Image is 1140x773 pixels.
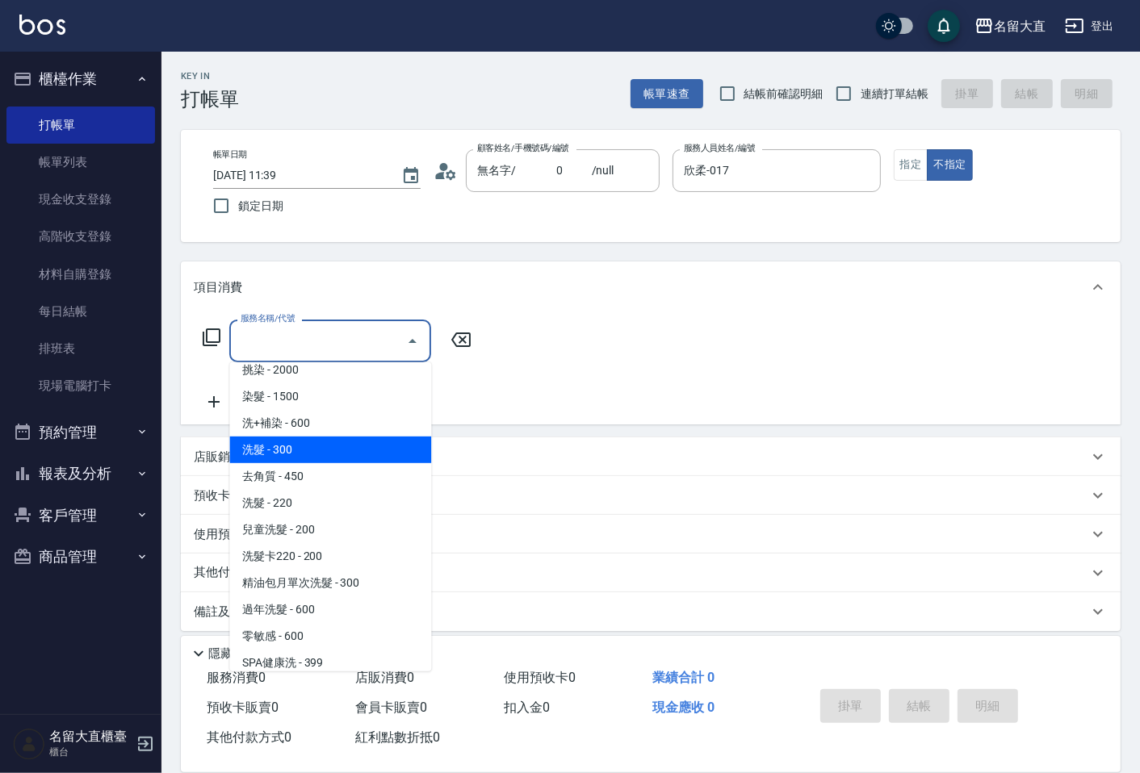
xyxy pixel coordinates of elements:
button: 預約管理 [6,412,155,453]
button: 商品管理 [6,536,155,578]
div: 使用預收卡 [181,515,1121,554]
span: 洗髮 - 300 [229,437,431,463]
button: 登出 [1058,11,1121,41]
span: 其他付款方式 0 [207,729,291,745]
span: 預收卡販賣 0 [207,700,279,715]
span: 過年洗髮 - 600 [229,596,431,623]
span: 扣入金 0 [504,700,550,715]
span: 染髮 - 1500 [229,383,431,410]
label: 帳單日期 [213,148,247,161]
a: 帳單列表 [6,144,155,181]
button: Close [400,328,425,354]
span: 服務消費 0 [207,670,266,685]
button: 櫃檯作業 [6,58,155,100]
span: 使用預收卡 0 [504,670,576,685]
label: 顧客姓名/手機號碼/編號 [477,142,569,154]
span: 鎖定日期 [238,198,283,215]
span: 業績合計 0 [652,670,715,685]
span: 精油包月單次洗髮 - 300 [229,570,431,596]
span: 店販消費 0 [355,670,414,685]
span: 兒童洗髮 - 200 [229,516,431,543]
button: 名留大直 [968,10,1052,43]
span: 現金應收 0 [652,700,715,715]
p: 預收卡販賣 [194,487,254,504]
button: 客戶管理 [6,495,155,537]
span: 去角質 - 450 [229,463,431,490]
span: 會員卡販賣 0 [355,700,427,715]
span: 零敏感 - 600 [229,623,431,650]
button: save [928,10,960,42]
a: 材料自購登錄 [6,256,155,293]
span: 紅利點數折抵 0 [355,729,440,745]
div: 名留大直 [994,16,1046,36]
img: Logo [19,15,65,35]
p: 隱藏業績明細 [208,646,281,662]
button: Choose date, selected date is 2025-08-19 [392,157,430,195]
p: 項目消費 [194,279,242,296]
button: 指定 [894,149,928,181]
button: 報表及分析 [6,453,155,495]
a: 現場電腦打卡 [6,367,155,404]
label: 服務人員姓名/編號 [684,142,755,154]
div: 預收卡販賣 [181,476,1121,515]
span: 洗+補染 - 600 [229,410,431,437]
img: Person [13,728,45,760]
p: 店販銷售 [194,449,242,466]
div: 備註及來源 [181,592,1121,631]
a: 高階收支登錄 [6,218,155,255]
span: 洗髮 - 220 [229,490,431,516]
span: 挑染 - 2000 [229,357,431,383]
span: 連續打單結帳 [861,86,928,102]
div: 店販銷售 [181,437,1121,476]
span: SPA健康洗 - 399 [229,650,431,676]
h3: 打帳單 [181,88,239,111]
button: 帳單速查 [631,79,703,109]
span: 結帳前確認明細 [744,86,824,102]
a: 排班表 [6,330,155,367]
p: 使用預收卡 [194,526,254,543]
a: 每日結帳 [6,293,155,330]
h2: Key In [181,71,239,81]
p: 其他付款方式 [194,564,342,582]
p: 櫃台 [49,745,132,759]
p: 備註及來源 [194,604,254,620]
div: 其他付款方式入金可用餘額: 0 [181,554,1121,592]
h5: 名留大直櫃臺 [49,729,132,745]
a: 打帳單 [6,107,155,144]
a: 現金收支登錄 [6,181,155,218]
span: 洗髮卡220 - 200 [229,543,431,570]
input: YYYY/MM/DD hh:mm [213,162,385,189]
div: 項目消費 [181,261,1121,313]
label: 服務名稱/代號 [241,312,295,324]
button: 不指定 [927,149,972,181]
